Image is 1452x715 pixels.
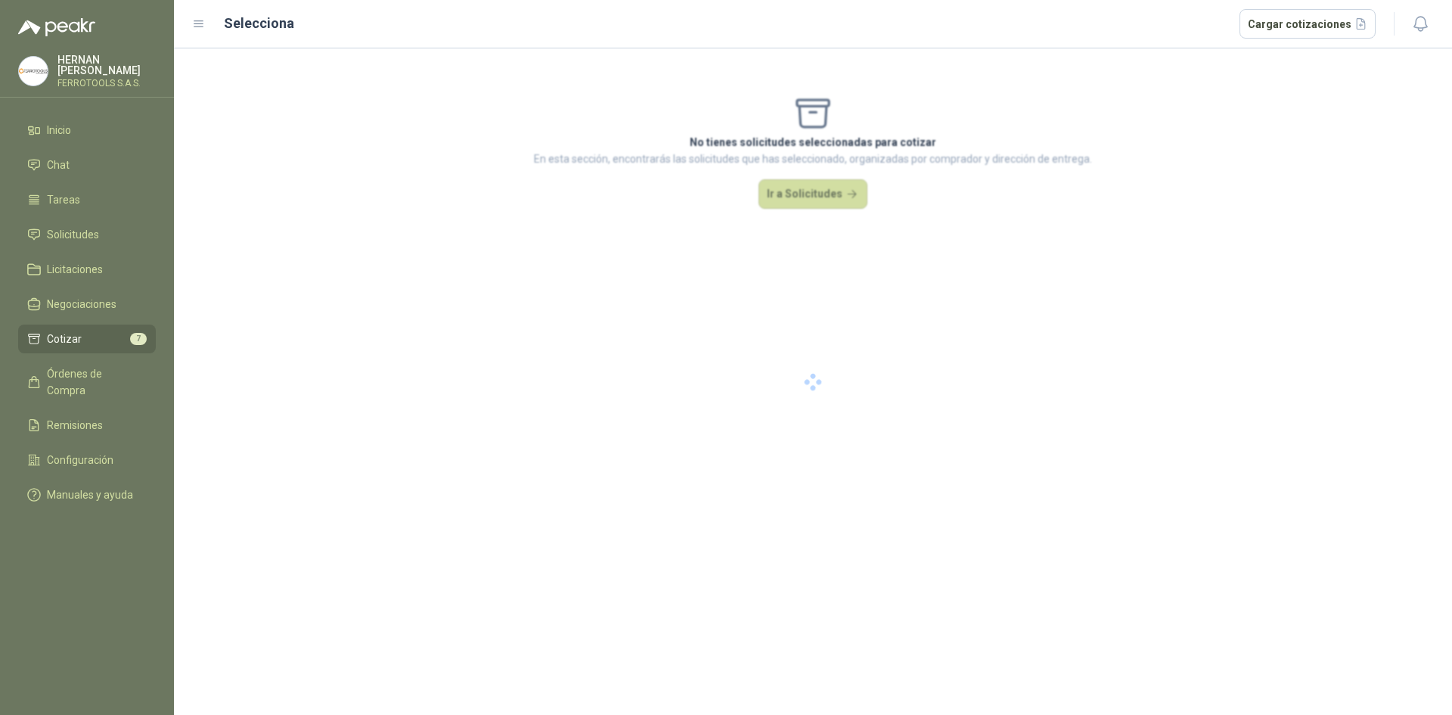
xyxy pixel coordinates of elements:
[18,255,156,284] a: Licitaciones
[47,261,103,278] span: Licitaciones
[1239,9,1376,39] button: Cargar cotizaciones
[130,333,147,345] span: 7
[47,157,70,173] span: Chat
[47,331,82,347] span: Cotizar
[47,417,103,434] span: Remisiones
[18,411,156,440] a: Remisiones
[47,122,71,138] span: Inicio
[47,487,133,503] span: Manuales y ayuda
[18,116,156,145] a: Inicio
[47,452,113,468] span: Configuración
[57,54,156,76] p: HERNAN [PERSON_NAME]
[47,296,116,312] span: Negociaciones
[18,359,156,405] a: Órdenes de Compra
[18,290,156,319] a: Negociaciones
[47,365,141,399] span: Órdenes de Compra
[18,220,156,249] a: Solicitudes
[18,480,156,509] a: Manuales y ayuda
[18,185,156,214] a: Tareas
[18,446,156,474] a: Configuración
[47,226,99,243] span: Solicitudes
[19,57,48,85] img: Company Logo
[57,79,156,88] p: FERROTOOLS S.A.S.
[18,325,156,353] a: Cotizar7
[47,191,80,208] span: Tareas
[18,18,95,36] img: Logo peakr
[18,151,156,179] a: Chat
[224,13,294,34] h2: Selecciona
